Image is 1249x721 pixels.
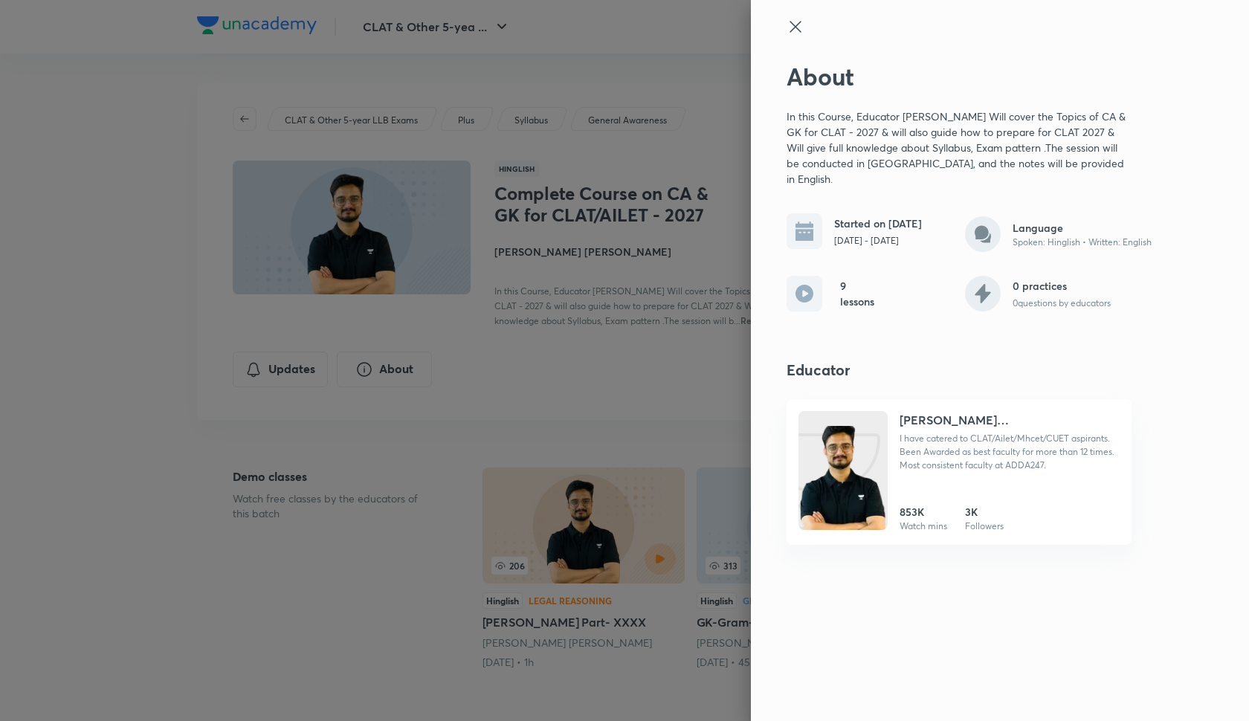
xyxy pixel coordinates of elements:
h6: 853K [900,504,947,520]
h2: About [787,62,1164,91]
h6: Started on [DATE] [834,216,922,231]
p: [DATE] - [DATE] [834,234,922,248]
p: In this Course, Educator [PERSON_NAME] Will cover the Topics of CA & GK for CLAT - 2027 & will al... [787,109,1132,187]
p: I have catered to CLAT/Ailet/Mhcet/CUET aspirants. Been Awarded as best faculty for more than 12 ... [900,432,1120,472]
a: Unacademy[PERSON_NAME] [PERSON_NAME]I have catered to CLAT/Ailet/Mhcet/CUET aspirants. Been Award... [787,399,1132,545]
h6: 0 practices [1013,278,1111,294]
p: Followers [965,520,1004,533]
h4: [PERSON_NAME] [PERSON_NAME] [900,411,1085,429]
p: Watch mins [900,520,947,533]
img: Unacademy [798,426,888,545]
h4: Educator [787,359,1164,381]
h6: Language [1013,220,1152,236]
p: 0 questions by educators [1013,297,1111,310]
h6: 9 lessons [840,278,876,309]
h6: 3K [965,504,1004,520]
p: Spoken: Hinglish • Written: English [1013,236,1152,249]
